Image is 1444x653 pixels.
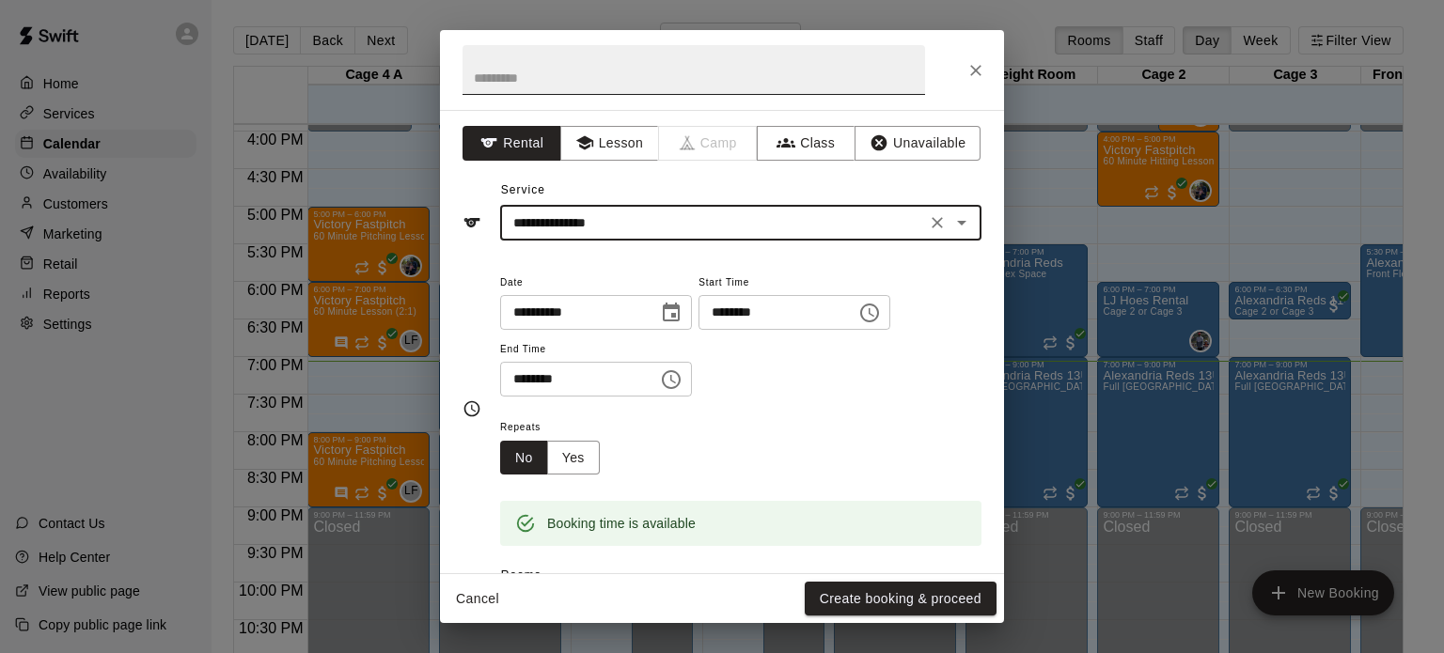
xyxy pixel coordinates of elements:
[907,567,981,596] button: Remove all
[959,54,993,87] button: Close
[652,361,690,398] button: Choose time, selected time is 8:00 PM
[500,415,615,441] span: Repeats
[652,294,690,332] button: Choose date, selected date is Sep 17, 2025
[805,582,997,616] button: Create booking & proceed
[463,126,561,161] button: Rental
[698,271,890,296] span: Start Time
[659,126,758,161] span: Camps can only be created in the Services page
[501,183,545,196] span: Service
[501,568,541,582] span: Rooms
[463,213,481,232] svg: Service
[547,441,600,475] button: Yes
[757,126,855,161] button: Class
[949,210,975,236] button: Open
[500,337,692,363] span: End Time
[500,441,600,475] div: outlined button group
[500,271,692,296] span: Date
[924,210,950,236] button: Clear
[851,294,888,332] button: Choose time, selected time is 7:00 PM
[847,567,907,596] button: Add all
[547,506,696,540] div: Booking time is available
[500,441,548,475] button: No
[855,126,981,161] button: Unavailable
[447,582,508,616] button: Cancel
[463,399,481,418] svg: Timing
[560,126,659,161] button: Lesson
